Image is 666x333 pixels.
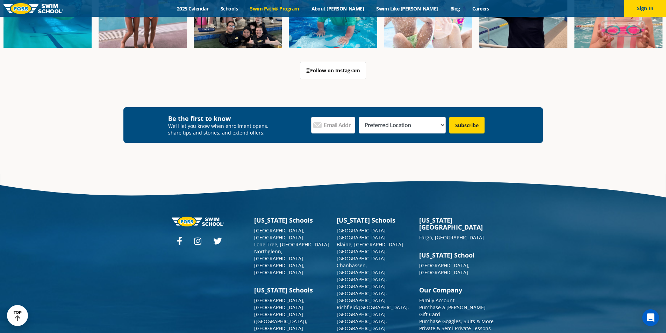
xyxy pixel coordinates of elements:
[466,5,495,12] a: Careers
[337,304,409,318] a: Richfield/[GEOGRAPHIC_DATA], [GEOGRAPHIC_DATA]
[254,217,330,224] h3: [US_STATE] Schools
[419,217,495,231] h3: [US_STATE][GEOGRAPHIC_DATA]
[337,262,386,276] a: Chanhassen, [GEOGRAPHIC_DATA]
[419,252,495,259] h3: [US_STATE] School
[449,117,485,133] input: Subscribe
[254,287,330,294] h3: [US_STATE] Schools
[254,297,305,311] a: [GEOGRAPHIC_DATA], [GEOGRAPHIC_DATA]
[642,309,659,326] div: Open Intercom Messenger
[254,241,329,248] a: Lone Tree, [GEOGRAPHIC_DATA]
[337,217,412,224] h3: [US_STATE] Schools
[337,276,387,290] a: [GEOGRAPHIC_DATA], [GEOGRAPHIC_DATA]
[254,248,303,262] a: Northglenn, [GEOGRAPHIC_DATA]
[300,62,366,79] a: Follow on Instagram
[168,114,273,123] h4: Be the first to know
[171,5,215,12] a: 2025 Calendar
[444,5,466,12] a: Blog
[172,217,224,226] img: Foss-logo-horizontal-white.svg
[14,310,22,321] div: TOP
[337,227,387,241] a: [GEOGRAPHIC_DATA], [GEOGRAPHIC_DATA]
[305,5,370,12] a: About [PERSON_NAME]
[168,123,273,136] p: We’ll let you know when enrollment opens, share tips and stories, and extend offers:
[337,290,387,304] a: [GEOGRAPHIC_DATA], [GEOGRAPHIC_DATA]
[337,241,403,248] a: Blaine, [GEOGRAPHIC_DATA]
[419,325,491,332] a: Private & Semi-Private Lessons
[311,117,355,133] input: Email Address
[215,5,244,12] a: Schools
[419,262,470,276] a: [GEOGRAPHIC_DATA], [GEOGRAPHIC_DATA]
[337,248,387,262] a: [GEOGRAPHIC_DATA], [GEOGRAPHIC_DATA]
[3,3,63,14] img: FOSS Swim School Logo
[370,5,444,12] a: Swim Like [PERSON_NAME]
[254,227,305,241] a: [GEOGRAPHIC_DATA], [GEOGRAPHIC_DATA]
[254,262,305,276] a: [GEOGRAPHIC_DATA], [GEOGRAPHIC_DATA]
[244,5,305,12] a: Swim Path® Program
[254,311,307,332] a: [GEOGRAPHIC_DATA] ([GEOGRAPHIC_DATA]), [GEOGRAPHIC_DATA]
[419,234,484,241] a: Fargo, [GEOGRAPHIC_DATA]
[419,287,495,294] h3: Our Company
[419,304,486,318] a: Purchase a [PERSON_NAME] Gift Card
[419,297,454,304] a: Family Account
[337,318,387,332] a: [GEOGRAPHIC_DATA], [GEOGRAPHIC_DATA]
[419,318,494,325] a: Purchase Goggles, Suits & More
